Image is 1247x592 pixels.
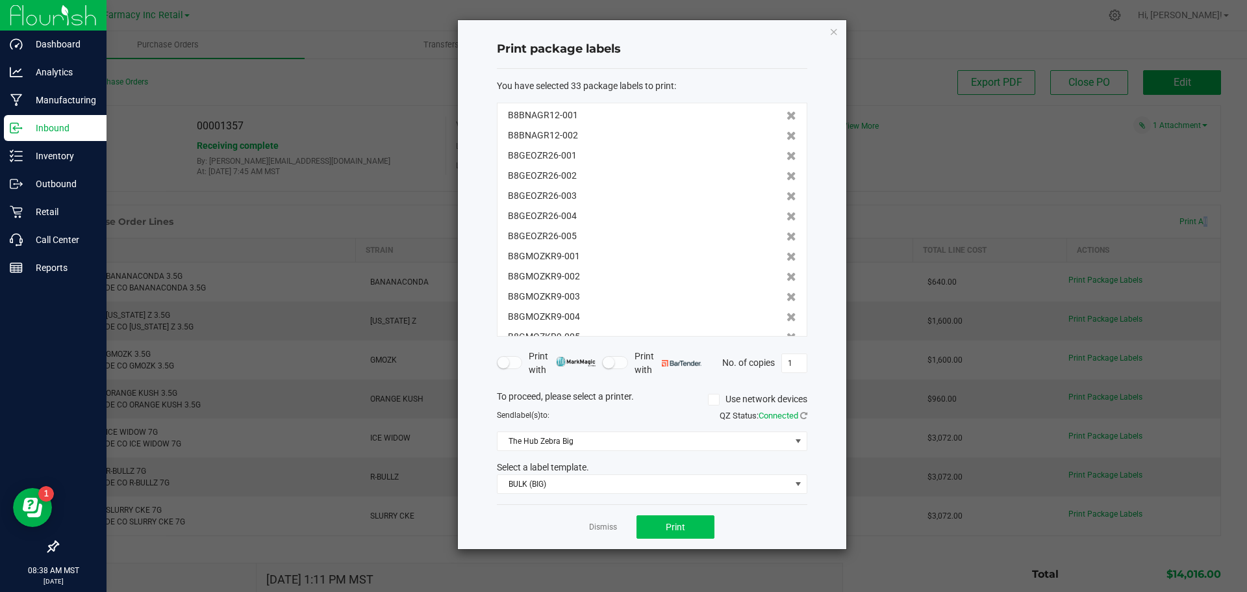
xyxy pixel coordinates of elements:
span: B8GEOZR26-005 [508,229,577,243]
p: Dashboard [23,36,101,52]
span: BULK (BIG) [498,475,790,493]
span: B8GEOZR26-003 [508,189,577,203]
span: Print with [635,350,701,377]
span: label(s) [514,411,540,420]
span: No. of copies [722,357,775,367]
p: Manufacturing [23,92,101,108]
span: B8GMOZKR9-001 [508,250,580,263]
iframe: Resource center [13,488,52,527]
p: Call Center [23,232,101,248]
span: The Hub Zebra Big [498,432,790,450]
img: mark_magic_cybra.png [556,357,596,367]
button: Print [636,515,714,539]
inline-svg: Inbound [10,122,23,135]
label: Use network devices [708,393,807,406]
span: B8GMOZKR9-002 [508,270,580,283]
p: 08:38 AM MST [6,565,101,576]
span: B8GEOZR26-002 [508,169,577,183]
span: Print [666,522,685,532]
iframe: Resource center unread badge [38,486,54,502]
inline-svg: Retail [10,205,23,218]
span: Print with [529,350,596,377]
span: B8GMOZKR9-005 [508,330,580,344]
p: Outbound [23,176,101,192]
inline-svg: Manufacturing [10,94,23,107]
inline-svg: Inventory [10,149,23,162]
inline-svg: Dashboard [10,38,23,51]
p: Inbound [23,120,101,136]
a: Dismiss [589,522,617,533]
inline-svg: Analytics [10,66,23,79]
span: Connected [759,411,798,420]
p: Reports [23,260,101,276]
span: B8GMOZKR9-004 [508,310,580,324]
p: Retail [23,204,101,220]
div: To proceed, please select a printer. [487,390,817,409]
p: Inventory [23,148,101,164]
h4: Print package labels [497,41,807,58]
inline-svg: Call Center [10,233,23,246]
span: Send to: [497,411,549,420]
img: bartender.png [662,360,701,367]
inline-svg: Reports [10,261,23,274]
inline-svg: Outbound [10,177,23,190]
span: B8GEOZR26-004 [508,209,577,223]
span: B8BNAGR12-001 [508,109,578,122]
div: : [497,79,807,93]
span: QZ Status: [720,411,807,420]
span: B8GMOZKR9-003 [508,290,580,303]
span: B8GEOZR26-001 [508,149,577,162]
span: B8BNAGR12-002 [508,129,578,142]
p: Analytics [23,64,101,80]
div: Select a label template. [487,461,817,474]
span: You have selected 33 package labels to print [497,81,674,91]
p: [DATE] [6,576,101,586]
